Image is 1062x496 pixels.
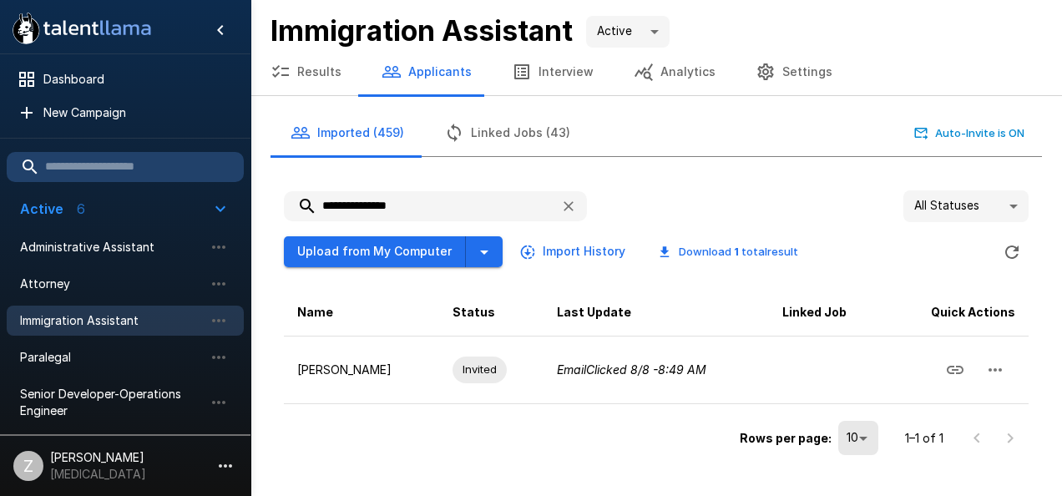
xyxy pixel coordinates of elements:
button: Interview [492,48,614,95]
p: 1–1 of 1 [905,430,943,447]
button: Refreshing... [995,235,1029,269]
th: Last Update [544,289,770,337]
p: Rows per page: [740,430,832,447]
b: Immigration Assistant [271,13,573,48]
div: Active [586,16,670,48]
button: Upload from My Computer [284,236,466,267]
th: Linked Job [769,289,886,337]
b: 1 [734,245,739,258]
span: Invited [453,362,507,377]
button: Imported (459) [271,109,424,156]
button: Settings [736,48,852,95]
p: [PERSON_NAME] [297,362,426,378]
div: 10 [838,421,878,454]
button: Linked Jobs (43) [424,109,590,156]
th: Status [439,289,543,337]
button: Import History [516,236,632,267]
button: Results [250,48,362,95]
button: Auto-Invite is ON [911,120,1029,146]
span: Copy Interview Link [935,361,975,375]
th: Quick Actions [886,289,1029,337]
button: Applicants [362,48,492,95]
button: Analytics [614,48,736,95]
button: Download 1 totalresult [645,239,812,265]
div: All Statuses [903,190,1029,222]
i: Email Clicked 8/8 - 8:49 AM [557,362,706,377]
th: Name [284,289,439,337]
